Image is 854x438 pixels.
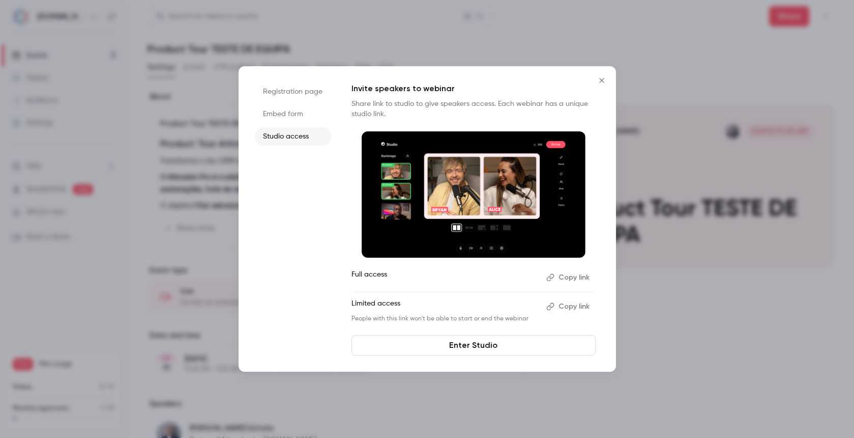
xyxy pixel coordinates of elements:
p: Invite speakers to webinar [351,83,596,95]
p: Limited access [351,298,538,315]
li: Embed form [255,105,331,123]
button: Copy link [542,269,596,286]
p: Share link to studio to give speakers access. Each webinar has a unique studio link. [351,99,596,119]
a: Enter Studio [351,335,596,355]
p: People with this link won't be able to start or end the webinar [351,315,538,323]
p: Full access [351,269,538,286]
button: Close [592,70,612,91]
li: Registration page [255,83,331,101]
img: Invite speakers to webinar [362,131,585,258]
li: Studio access [255,127,331,146]
button: Copy link [542,298,596,315]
